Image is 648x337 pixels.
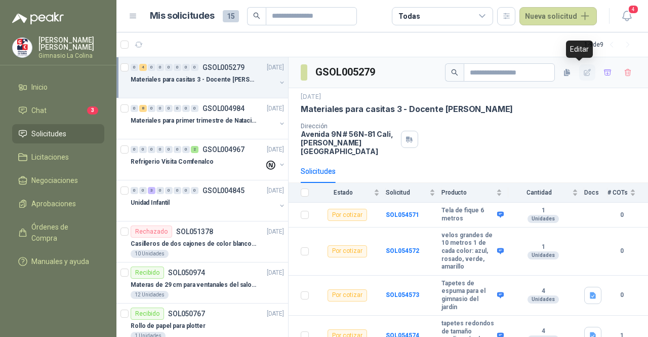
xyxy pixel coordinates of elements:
[182,146,190,153] div: 0
[441,183,508,203] th: Producto
[12,12,64,24] img: Logo peakr
[12,171,104,190] a: Negociaciones
[301,104,513,115] p: Materiales para casitas 3 - Docente [PERSON_NAME]
[584,183,607,203] th: Docs
[131,239,257,249] p: Casilleros de dos cajones de color blanco para casitas 1 y 2
[508,243,578,251] b: 1
[386,189,427,196] span: Solicitud
[156,105,164,112] div: 0
[386,211,419,218] a: SOL054571
[131,321,206,331] p: Rollo de papel para plotter
[131,184,286,217] a: 0 0 3 0 0 0 0 0 GSOL004845[DATE] Unidad Infantil
[607,189,628,196] span: # COTs
[12,101,104,120] a: Chat3
[156,187,164,194] div: 0
[148,146,155,153] div: 0
[38,53,104,59] p: Gimnasio La Colina
[202,146,245,153] p: GSOL004967
[315,189,372,196] span: Estado
[13,38,32,57] img: Company Logo
[131,146,138,153] div: 0
[191,146,198,153] div: 2
[165,105,173,112] div: 0
[131,280,257,290] p: Materas de 29 cm para ventanales del salon de lenguaje y coordinación
[191,187,198,194] div: 0
[168,269,205,276] p: SOL050974
[31,128,66,139] span: Solicitudes
[451,69,458,76] span: search
[31,221,95,244] span: Órdenes de Compra
[131,198,170,208] p: Unidad Infantil
[131,75,257,85] p: Materiales para casitas 3 - Docente [PERSON_NAME]
[628,5,639,14] span: 4
[584,36,636,53] div: 1 - 9 de 9
[267,309,284,319] p: [DATE]
[386,291,419,298] a: SOL054573
[165,64,173,71] div: 0
[301,166,336,177] div: Solicitudes
[202,64,245,71] p: GSOL005279
[31,152,69,163] span: Licitaciones
[508,207,578,215] b: 1
[182,64,190,71] div: 0
[31,256,89,267] span: Manuales y ayuda
[267,268,284,278] p: [DATE]
[508,189,570,196] span: Cantidad
[12,78,104,97] a: Inicio
[328,245,367,257] div: Por cotizar
[31,82,48,93] span: Inicio
[315,64,377,80] h3: GSOL005279
[131,187,138,194] div: 0
[267,227,284,237] p: [DATE]
[131,116,257,126] p: Materiales para primer trimestre de Natación
[182,187,190,194] div: 0
[441,232,495,271] b: velos grandes de 10 metros 1 de cada color: azul, rosado, verde, amarillo
[508,287,578,295] b: 4
[174,105,181,112] div: 0
[607,290,636,300] b: 0
[607,246,636,256] b: 0
[87,106,98,115] span: 3
[528,295,559,304] div: Unidades
[174,187,181,194] div: 0
[267,63,284,72] p: [DATE]
[191,105,198,112] div: 0
[131,61,286,94] a: 0 4 0 0 0 0 0 0 GSOL005279[DATE] Materiales para casitas 3 - Docente [PERSON_NAME]
[168,310,205,317] p: SOL050767
[148,187,155,194] div: 3
[139,105,147,112] div: 8
[386,247,419,254] a: SOL054572
[116,263,288,304] a: RecibidoSOL050974[DATE] Materas de 29 cm para ventanales del salon de lenguaje y coordinación12 U...
[202,105,245,112] p: GSOL004984
[174,146,181,153] div: 0
[528,251,559,259] div: Unidades
[131,226,172,238] div: Rechazado
[223,10,239,22] span: 15
[607,210,636,220] b: 0
[328,289,367,302] div: Por cotizar
[131,291,169,299] div: 12 Unidades
[139,64,147,71] div: 4
[267,186,284,196] p: [DATE]
[131,143,286,176] a: 0 0 0 0 0 0 0 2 GSOL004967[DATE] Refrigerio Visita Comfenalco
[566,41,593,58] div: Editar
[131,308,164,320] div: Recibido
[301,92,321,102] p: [DATE]
[156,64,164,71] div: 0
[519,7,597,25] button: Nueva solicitud
[441,280,495,311] b: Tapetes de espuma para el gimnasio del jardín
[441,189,494,196] span: Producto
[398,11,420,22] div: Todas
[131,102,286,135] a: 0 8 0 0 0 0 0 0 GSOL004984[DATE] Materiales para primer trimestre de Natación
[441,207,495,222] b: Tela de fique 6 metros
[165,187,173,194] div: 0
[174,64,181,71] div: 0
[116,221,288,263] a: RechazadoSOL051378[DATE] Casilleros de dos cajones de color blanco para casitas 1 y 210 Unidades
[131,105,138,112] div: 0
[148,64,155,71] div: 0
[150,9,215,23] h1: Mis solicitudes
[267,145,284,155] p: [DATE]
[156,146,164,153] div: 0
